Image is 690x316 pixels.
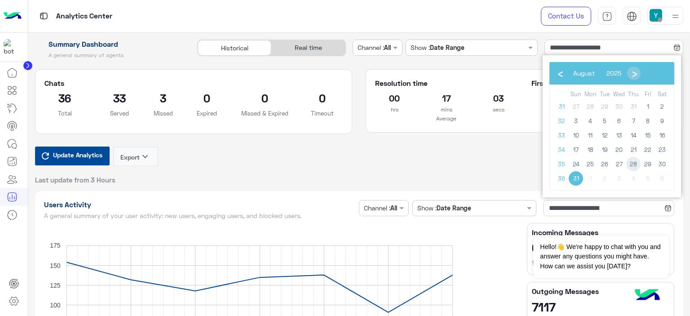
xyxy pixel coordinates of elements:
[532,228,669,237] h5: Incoming Messages
[612,114,626,128] span: 6
[569,114,583,128] span: 3
[606,69,621,77] span: 2025
[479,105,518,114] p: secs
[532,287,669,296] h5: Outgoing Messages
[670,11,681,22] img: profile
[543,55,681,197] bs-daterangepicker-container: calendar
[597,114,612,128] span: 5
[531,79,674,88] h5: First response time
[597,128,612,142] span: 12
[56,10,112,22] p: Analytics Center
[569,171,583,186] span: 31
[532,240,669,254] h2: 6207
[531,114,674,123] p: Average
[99,109,140,118] p: Served
[532,299,669,314] h2: 7117
[35,40,187,49] h1: Summary Dashboard
[612,89,626,99] th: weekday
[554,99,569,114] span: 31
[567,67,601,80] button: August
[655,114,669,128] span: 9
[186,91,228,105] h2: 0
[583,89,597,99] th: weekday
[302,91,343,105] h2: 0
[375,79,517,88] h5: Resolution time
[583,128,597,142] span: 11
[628,66,641,80] span: ›
[655,99,669,114] span: 2
[241,91,288,105] h2: 0
[44,200,356,209] h1: Users Activity
[597,142,612,157] span: 19
[554,114,569,128] span: 32
[375,91,414,105] h2: 00
[154,109,173,118] p: Missed
[554,67,641,75] bs-datepicker-navigation-view: ​ ​ ​
[50,242,61,249] text: 175
[569,142,583,157] span: 17
[641,142,655,157] span: 22
[641,128,655,142] span: 15
[375,114,517,123] p: Average
[427,91,466,105] h2: 17
[626,128,641,142] span: 14
[44,79,343,88] h5: Chats
[140,151,150,162] i: keyboard_arrow_down
[655,89,669,99] th: weekday
[51,149,105,161] span: Update Analytics
[427,105,466,114] p: mins
[531,105,570,114] p: hrs
[38,10,49,22] img: tab
[583,142,597,157] span: 18
[612,157,626,171] span: 27
[626,142,641,157] span: 21
[113,147,158,166] button: Exportkeyboard_arrow_down
[598,7,616,26] a: tab
[4,39,20,55] img: 317874714732967
[597,89,612,99] th: weekday
[573,69,595,77] span: August
[50,301,61,308] text: 100
[612,99,626,114] span: 30
[35,147,110,165] button: Update Analytics
[532,258,669,267] h6: from [DATE] To [DATE]
[99,91,140,105] h2: 33
[632,280,663,312] img: hulul-logo.png
[583,114,597,128] span: 4
[44,91,86,105] h2: 36
[554,157,569,171] span: 35
[4,7,22,26] img: Logo
[44,109,86,118] p: Total
[554,128,569,142] span: 33
[35,175,115,184] span: Last update from 3 Hours
[569,99,583,114] span: 27
[626,89,641,99] th: weekday
[375,105,414,114] p: hrs
[554,67,567,80] button: ‹
[553,66,567,80] span: ‹
[641,114,655,128] span: 8
[650,9,662,22] img: userImage
[50,281,61,289] text: 125
[655,157,669,171] span: 30
[569,89,583,99] th: weekday
[533,236,668,278] span: Hello!👋 We're happy to chat with you and answer any questions you might have. How can we assist y...
[241,109,288,118] p: Missed & Expired
[198,40,271,56] div: Historical
[531,91,570,105] h2: 00
[50,262,61,269] text: 150
[626,114,641,128] span: 7
[583,99,597,114] span: 28
[44,212,356,219] h5: A general summary of your user activity: new users, engaging users, and blocked users.
[569,128,583,142] span: 10
[627,11,637,22] img: tab
[186,109,228,118] p: Expired
[271,40,345,56] div: Real time
[479,91,518,105] h2: 03
[641,157,655,171] span: 29
[626,99,641,114] span: 31
[655,142,669,157] span: 23
[154,91,173,105] h2: 3
[602,11,612,22] img: tab
[612,128,626,142] span: 13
